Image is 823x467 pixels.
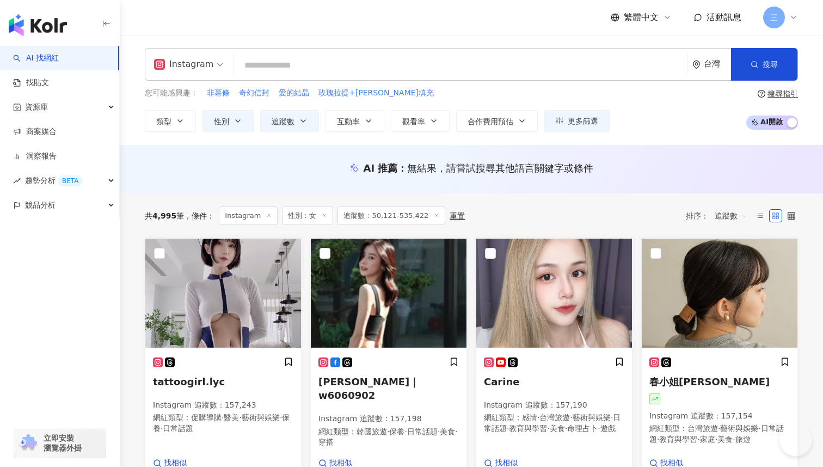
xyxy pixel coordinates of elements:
[697,435,699,444] span: ·
[567,424,598,433] span: 命理占卜
[337,207,445,225] span: 追蹤數：50,121-535,422
[156,117,171,126] span: 類型
[573,413,611,422] span: 藝術與娛樂
[537,413,539,422] span: ·
[222,413,224,422] span: ·
[707,12,741,22] span: 活動訊息
[163,424,193,433] span: 日常話題
[507,424,509,433] span: ·
[389,427,404,436] span: 保養
[145,211,184,220] div: 共 筆
[770,11,778,23] span: 三
[700,435,715,444] span: 家庭
[318,414,459,424] p: Instagram 追蹤數 ： 157,198
[407,427,438,436] span: 日常話題
[214,117,229,126] span: 性別
[715,207,747,225] span: 追蹤數
[25,193,56,217] span: 競品分析
[624,11,659,23] span: 繁體中文
[13,77,49,88] a: 找貼文
[325,110,384,132] button: 互動率
[649,411,790,422] p: Instagram 追蹤數 ： 157,154
[717,435,733,444] span: 美食
[611,413,613,422] span: ·
[44,433,82,453] span: 立即安裝 瀏覽器外掛
[767,89,798,98] div: 搜尋指引
[715,435,717,444] span: ·
[13,177,21,185] span: rise
[758,424,760,433] span: ·
[219,207,278,225] span: Instagram
[600,424,616,433] span: 遊戲
[260,110,319,132] button: 追蹤數
[404,427,407,436] span: ·
[438,427,440,436] span: ·
[720,424,758,433] span: 藝術與娛樂
[649,423,790,445] p: 網紅類型 ：
[145,110,196,132] button: 類型
[484,413,621,433] span: 日常話題
[202,110,254,132] button: 性別
[145,88,198,99] span: 您可能感興趣：
[484,413,624,434] p: 網紅類型 ：
[318,376,419,401] span: [PERSON_NAME]｜w6060902
[17,434,39,452] img: chrome extension
[570,413,572,422] span: ·
[239,88,269,99] span: 奇幻信封
[598,424,600,433] span: ·
[153,400,293,411] p: Instagram 追蹤數 ： 157,243
[649,376,770,387] span: 春小姐[PERSON_NAME]
[311,239,466,348] img: KOL Avatar
[550,424,565,433] span: 美食
[387,427,389,436] span: ·
[509,424,547,433] span: 教育與學習
[522,413,537,422] span: 感情
[25,168,83,193] span: 趨勢分析
[704,59,731,69] div: 台灣
[450,211,465,220] div: 重置
[153,413,293,434] p: 網紅類型 ：
[539,413,570,422] span: 台灣旅遊
[282,207,333,225] span: 性別：女
[152,211,176,220] span: 4,995
[391,110,450,132] button: 觀看率
[278,87,310,99] button: 愛的結晶
[642,239,797,348] img: KOL Avatar
[238,87,270,99] button: 奇幻信封
[357,427,387,436] span: 韓國旅遊
[544,110,610,132] button: 更多篩選
[686,207,753,225] div: 排序：
[318,87,434,99] button: 玫瑰拉提+[PERSON_NAME]填充
[13,126,57,137] a: 商案媒合
[153,413,290,433] span: 保養
[687,424,718,433] span: 台灣旅遊
[279,88,309,99] span: 愛的結晶
[468,117,513,126] span: 合作費用預估
[649,424,784,444] span: 日常話題
[191,413,222,422] span: 促購導購
[206,87,230,99] button: 非薯條
[13,53,59,64] a: searchAI 找網紅
[456,110,538,132] button: 合作費用預估
[58,175,83,186] div: BETA
[145,239,301,348] img: KOL Avatar
[25,95,48,119] span: 資源庫
[758,90,765,98] span: question-circle
[13,151,57,162] a: 洞察報告
[207,88,230,99] span: 非薯條
[337,117,360,126] span: 互動率
[779,423,812,456] iframe: Help Scout Beacon - Open
[318,427,459,448] p: 網紅類型 ：
[547,424,549,433] span: ·
[9,14,67,36] img: logo
[692,60,701,69] span: environment
[184,211,214,220] span: 條件 ：
[484,400,624,411] p: Instagram 追蹤數 ： 157,190
[733,435,735,444] span: ·
[565,424,567,433] span: ·
[476,239,632,348] img: KOL Avatar
[718,424,720,433] span: ·
[153,376,225,387] span: tattoogirl.lyc
[280,413,282,422] span: ·
[407,162,593,174] span: 無結果，請嘗試搜尋其他語言關鍵字或條件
